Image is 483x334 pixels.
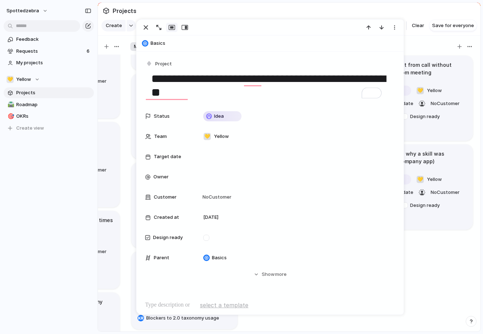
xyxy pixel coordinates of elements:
[101,20,126,31] button: Create
[417,176,424,183] div: 💛
[154,214,179,221] span: Created at
[155,60,172,68] span: Project
[136,273,178,285] button: Done
[146,315,219,322] span: Blockers to 2.0 taxonomy usage
[204,133,211,140] div: 💛
[6,76,14,83] div: 💛
[136,312,221,324] button: Blockers to 2.0 taxonomy usage
[399,200,444,211] button: Design ready
[136,129,162,140] button: [DATE]
[214,113,224,120] span: Idea
[136,192,178,203] button: Off track
[414,174,444,185] button: 💛Yellow
[6,113,14,120] button: 🎯
[136,218,162,229] button: [DATE]
[214,133,229,140] span: Yellow
[6,101,14,108] button: 🛣️
[16,48,84,55] span: Requests
[111,4,138,17] span: Projects
[154,133,167,140] span: Team
[136,231,221,242] button: Blockers to 2.0 taxonomy usage
[16,76,31,83] span: Yellow
[136,116,165,127] button: [DATE]
[427,87,442,94] span: Yellow
[16,59,91,66] span: My projects
[200,301,248,309] span: select a template
[429,98,461,109] button: NoCustomer
[275,271,287,278] span: more
[412,22,424,29] span: Clear
[140,38,400,49] button: Basics
[154,113,170,120] span: Status
[4,87,94,98] a: Projects
[8,112,13,121] div: 🎯
[410,202,443,209] span: Design ready
[4,123,94,134] button: Create view
[429,187,461,198] button: NoCustomer
[199,300,249,311] button: select a template
[4,57,94,68] a: My projects
[3,5,52,17] button: spottedzebra
[203,214,218,221] span: [DATE]
[151,71,389,100] textarea: To enrich screen reader interactions, please activate Accessibility in Grammarly extension settings
[106,22,122,29] span: Create
[136,142,221,153] button: Blockers to 2.0 taxonomy usage
[373,61,467,76] h1: Remove Spot from call without rejecting from meeting
[414,85,444,96] button: 💛Yellow
[4,111,94,122] a: 🎯OKRs
[16,113,91,120] span: OKRs
[431,189,460,195] span: No Customer
[373,150,467,165] h1: Citations on why a skill was selected (company app)
[16,89,91,96] span: Projects
[16,101,91,108] span: Roadmap
[432,22,474,29] span: Save for everyone
[154,194,177,201] span: Customer
[151,40,400,47] span: Basics
[409,20,427,31] button: Clear
[4,99,94,110] a: 🛣️Roadmap
[87,48,91,55] span: 6
[131,162,238,248] div: Decouple PTM emails from PDF reportsOff track💛Yellow[DATE]NoCustomer[DATE]Design readyBlockers to...
[410,113,443,120] span: Design ready
[417,87,424,94] div: 💛
[136,205,165,216] button: [DATE]
[153,234,183,241] span: Design ready
[153,173,169,181] span: Owner
[16,36,91,43] span: Feedback
[6,7,39,14] span: spottedzebra
[427,176,442,183] span: Yellow
[154,153,181,160] span: Target date
[131,251,238,329] div: Upload 2.0 skull contentDone💛YellowNoTarget dateNoCustomer[DATE]Design readyBlockers to 2.0 taxon...
[429,20,477,31] button: Save for everyone
[136,53,163,65] button: Basics
[4,74,94,85] button: 💛Yellow
[367,56,473,141] div: Remove Spot from call without rejecting from meetingIdea💛YellowNoTarget dateNoCustomer[DATE]Desig...
[8,100,13,109] div: 🛣️
[16,125,44,132] span: Create view
[212,254,227,261] span: Basics
[200,194,231,201] span: No Customer
[136,286,180,298] button: NoTarget date
[131,74,238,159] div: Manage assessment settings on project pageOff track💛Yellow[DATE]NoCustomer[DATE]Design readyBlock...
[134,43,152,50] span: Medium
[154,254,169,261] span: Parent
[4,34,94,45] a: Feedback
[145,268,395,281] button: Showmore
[367,144,473,230] div: Citations on why a skill was selected (company app)Idea💛YellowNoTarget dateNoCustomer[DATE]Design...
[136,103,178,114] button: Off track
[262,271,275,278] span: Show
[136,299,162,311] button: [DATE]
[144,59,174,69] button: Project
[4,46,94,57] a: Requests6
[431,100,460,106] span: No Customer
[399,111,444,122] button: Design ready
